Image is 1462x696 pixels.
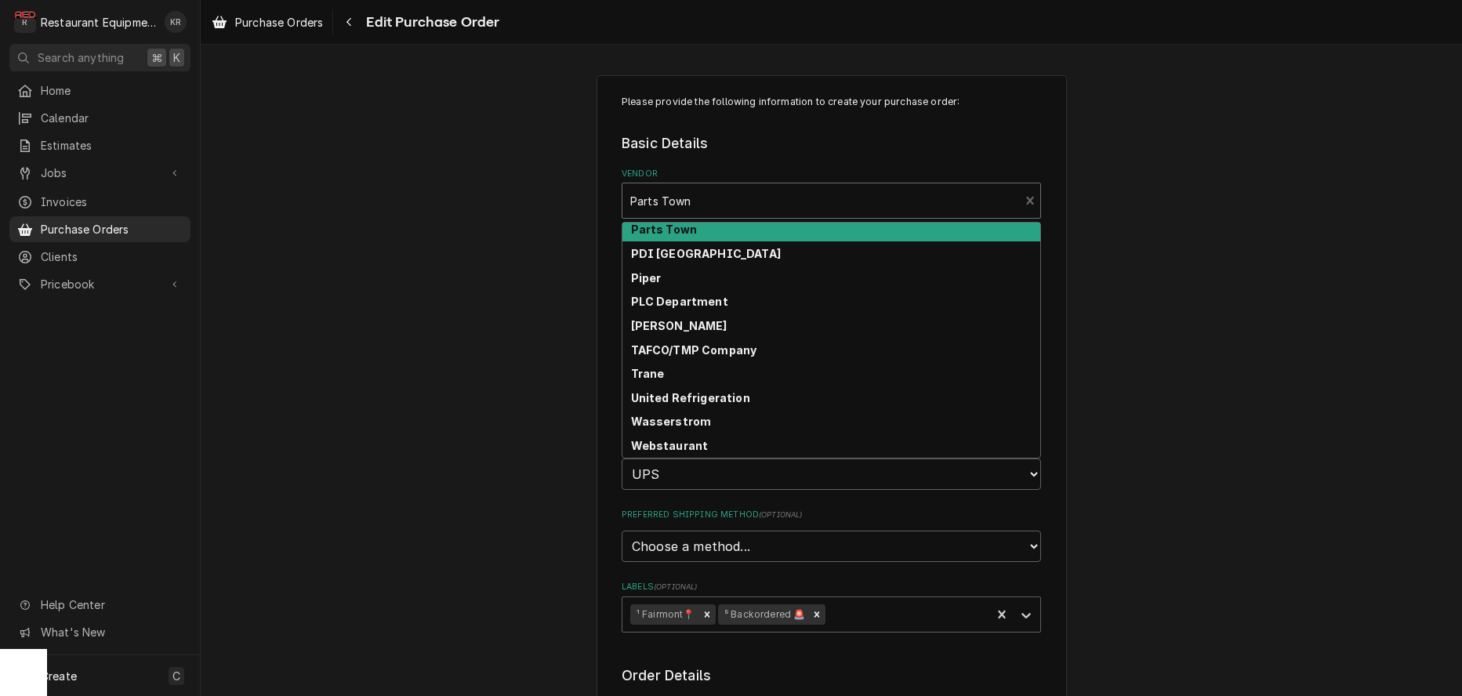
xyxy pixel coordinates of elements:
a: Go to Jobs [9,160,190,186]
span: Calendar [41,110,183,126]
span: Estimates [41,137,183,154]
strong: [PERSON_NAME] [631,319,727,332]
span: Purchase Orders [235,14,323,31]
span: What's New [41,624,181,640]
span: ( optional ) [759,510,803,519]
div: ⁵ Backordered 🚨 [718,604,808,625]
span: Pricebook [41,276,159,292]
strong: United Refrigeration [631,391,750,404]
a: Purchase Orders [9,216,190,242]
span: Create [41,669,77,683]
span: Invoices [41,194,183,210]
span: Home [41,82,183,99]
span: Purchase Orders [41,221,183,237]
div: Remove ¹ Fairmont📍 [698,604,716,625]
div: Preferred Shipping Method [622,509,1041,561]
strong: PDI [GEOGRAPHIC_DATA] [631,247,781,260]
div: Labels [622,581,1041,632]
button: Search anything⌘K [9,44,190,71]
span: Clients [41,248,183,265]
span: Edit Purchase Order [361,12,499,33]
a: Calendar [9,105,190,131]
a: Go to What's New [9,619,190,645]
legend: Basic Details [622,133,1041,154]
strong: Trane [631,367,665,380]
a: Clients [9,244,190,270]
strong: PLC Department [631,295,728,308]
strong: Piper [631,271,662,285]
strong: TAFCO/TMP Company [631,343,757,357]
a: Go to Pricebook [9,271,190,297]
a: Invoices [9,189,190,215]
strong: Parts Town [631,223,698,236]
p: Please provide the following information to create your purchase order: [622,95,1041,109]
a: Estimates [9,132,190,158]
div: R [14,11,36,33]
strong: Wasserstrom [631,415,712,428]
span: Jobs [41,165,159,181]
div: Restaurant Equipment Diagnostics [41,14,156,31]
div: ¹ Fairmont📍 [630,604,698,625]
a: Purchase Orders [205,9,329,35]
label: Vendor [622,168,1041,180]
span: Search anything [38,49,124,66]
span: K [173,49,180,66]
span: C [172,668,180,684]
a: Go to Help Center [9,592,190,618]
span: ( optional ) [654,582,698,591]
label: Labels [622,581,1041,593]
div: Kelli Robinette's Avatar [165,11,187,33]
div: Vendor [622,168,1041,219]
div: Remove ⁵ Backordered 🚨 [808,604,825,625]
label: Preferred Shipping Method [622,509,1041,521]
div: Preferred Shipping Carrier [622,437,1041,489]
a: Home [9,78,190,103]
span: ⌘ [151,49,162,66]
legend: Order Details [622,665,1041,686]
div: Restaurant Equipment Diagnostics's Avatar [14,11,36,33]
strong: Webstaurant [631,439,709,452]
div: KR [165,11,187,33]
button: Navigate back [336,9,361,34]
span: Help Center [41,596,181,613]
